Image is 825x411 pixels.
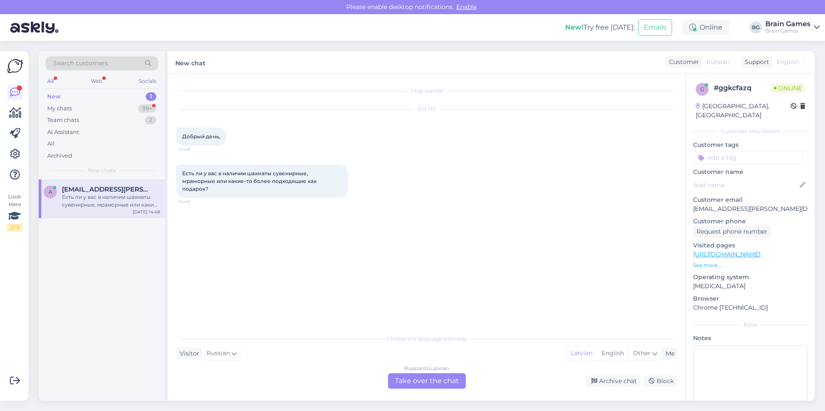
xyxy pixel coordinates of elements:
div: Archived [47,152,72,160]
span: g [700,86,704,92]
div: Online [682,20,729,35]
p: [MEDICAL_DATA] [693,282,808,291]
span: a.v.lukins@gmail.com [62,186,151,193]
div: Socials [137,76,158,87]
label: New chat [175,56,205,68]
div: Request phone number [693,226,771,237]
p: Visited pages [693,241,808,250]
div: 2 / 3 [7,224,22,231]
button: Emails [638,19,672,36]
p: Chrome [TECHNICAL_ID] [693,303,808,312]
b: New! [565,23,584,31]
div: Try free [DATE]: [565,22,635,33]
div: 99+ [138,104,156,113]
div: [GEOGRAPHIC_DATA], [GEOGRAPHIC_DATA] [696,102,791,120]
div: # ggkcfazq [714,83,770,93]
a: Brain GamesBrain Games [765,21,820,34]
div: Chat started [176,87,677,95]
div: English [597,347,628,360]
span: Russian [706,58,730,67]
div: Archive chat [586,375,640,387]
a: [URL][DOMAIN_NAME] [693,250,761,258]
span: Other [633,349,651,357]
span: Russian [207,349,230,358]
p: See more ... [693,262,808,269]
p: Customer name [693,167,808,177]
p: Customer phone [693,217,808,226]
div: Look Here [7,193,22,231]
p: Operating system [693,273,808,282]
div: Team chats [47,116,79,125]
div: Web [89,76,104,87]
p: Browser [693,294,808,303]
div: Me [662,349,675,358]
div: [DATE] 14:48 [133,209,160,215]
div: [DATE] [176,105,677,113]
img: Askly Logo [7,58,23,74]
p: [EMAIL_ADDRESS][PERSON_NAME][DOMAIN_NAME] [693,204,808,213]
span: Online [770,83,805,93]
span: 14:49 [179,198,211,205]
input: Add a tag [693,151,808,164]
div: Brain Games [765,27,810,34]
div: Brain Games [765,21,810,27]
span: Добрый день, [182,133,220,140]
div: Latvian [566,347,597,360]
div: BG [750,21,762,33]
span: Есть ли у вас в наличии шахматы сувенирные, мраморные или какие-то более подходящие как подарок? [182,170,318,192]
span: Enable [454,3,479,11]
span: English [776,58,799,67]
span: New chats [88,167,116,174]
div: 1 [146,92,156,101]
div: Russian to Latvian [404,365,449,372]
div: AI Assistant [47,128,79,137]
div: Extra [693,321,808,329]
div: Visitor [176,349,199,358]
span: a [49,189,52,195]
div: Customer [666,58,699,67]
div: New [47,92,61,101]
div: Есть ли у вас в наличии шахматы сувенирные, мраморные или какие-то более подходящие как подарок? [62,193,160,209]
div: 2 [145,116,156,125]
div: Take over the chat [388,373,466,389]
p: Notes [693,334,808,343]
p: Customer email [693,195,808,204]
div: My chats [47,104,72,113]
div: All [46,76,55,87]
span: 14:48 [179,146,211,152]
div: Choose the language and reply [176,335,677,343]
p: Customer tags [693,140,808,149]
span: Search customers [53,59,108,68]
div: Block [644,375,677,387]
div: All [47,140,55,148]
div: Customer information [693,128,808,135]
div: Support [741,58,769,67]
input: Add name [694,180,798,190]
